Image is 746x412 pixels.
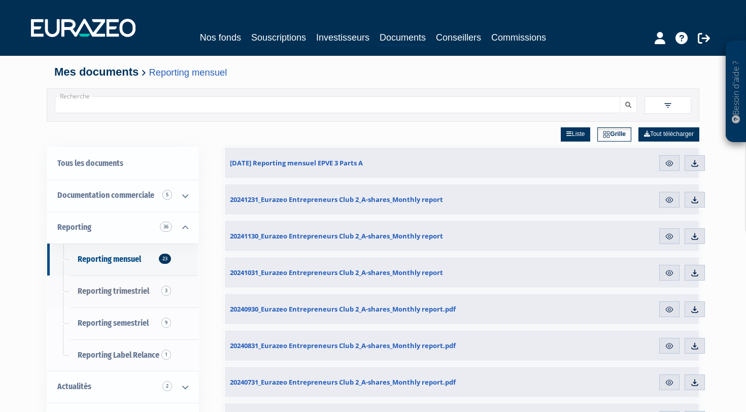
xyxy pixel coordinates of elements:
img: download.svg [690,159,699,168]
span: 36 [160,222,172,232]
a: 20241231_Eurazeo Entrepreneurs Club 2_A-shares_Monthly report [225,184,523,215]
a: Reporting trimestriel3 [47,276,198,307]
span: 20241130_Eurazeo Entrepreneurs Club 2_A-shares_Monthly report [230,231,443,241]
a: Commissions [491,30,546,45]
img: download.svg [690,195,699,204]
a: [DATE] Reporting mensuel EPVE 3 Parts A [225,148,523,178]
a: 20241031_Eurazeo Entrepreneurs Club 2_A-shares_Monthly report [225,257,523,288]
a: 20240930_Eurazeo Entrepreneurs Club 2_A-shares_Monthly report.pdf [225,294,523,324]
img: eye.svg [665,305,674,314]
a: Documentation commerciale 5 [47,180,198,212]
img: eye.svg [665,195,674,204]
img: 1732889491-logotype_eurazeo_blanc_rvb.png [31,19,135,37]
a: 20240731_Eurazeo Entrepreneurs Club 2_A-shares_Monthly report.pdf [225,367,523,397]
img: filter.svg [663,101,672,110]
a: Actualités 2 [47,371,198,403]
img: download.svg [690,305,699,314]
input: Recherche [55,96,620,113]
img: download.svg [690,268,699,278]
p: Besoin d'aide ? [730,46,742,138]
img: eye.svg [665,232,674,241]
img: download.svg [690,232,699,241]
span: 5 [162,190,172,200]
img: eye.svg [665,378,674,387]
a: 20241130_Eurazeo Entrepreneurs Club 2_A-shares_Monthly report [225,221,523,251]
a: Tous les documents [47,148,198,180]
a: Nos fonds [200,30,241,45]
span: 20241231_Eurazeo Entrepreneurs Club 2_A-shares_Monthly report [230,195,443,204]
img: grid.svg [603,131,610,138]
a: Reporting mensuel [149,67,227,78]
img: eye.svg [665,159,674,168]
span: 20240831_Eurazeo Entrepreneurs Club 2_A-shares_Monthly report.pdf [230,341,456,350]
a: Tout télécharger [638,127,699,142]
a: Grille [597,127,631,142]
a: Reporting semestriel9 [47,307,198,339]
span: Actualités [57,382,91,391]
span: 2 [162,381,172,391]
span: 20241031_Eurazeo Entrepreneurs Club 2_A-shares_Monthly report [230,268,443,277]
span: Reporting Label Relance [78,350,159,360]
a: Liste [561,127,590,142]
span: [DATE] Reporting mensuel EPVE 3 Parts A [230,158,363,167]
a: Reporting 36 [47,212,198,244]
h4: Mes documents [54,66,692,78]
span: 23 [159,254,171,264]
a: Documents [380,30,426,46]
a: Investisseurs [316,30,369,45]
a: Reporting mensuel23 [47,244,198,276]
span: Reporting semestriel [78,318,149,328]
span: Reporting [57,222,91,232]
span: 20240930_Eurazeo Entrepreneurs Club 2_A-shares_Monthly report.pdf [230,304,456,314]
span: Reporting mensuel [78,254,141,264]
span: 9 [161,318,171,328]
img: eye.svg [665,341,674,351]
span: 20240731_Eurazeo Entrepreneurs Club 2_A-shares_Monthly report.pdf [230,377,456,387]
img: download.svg [690,378,699,387]
span: Reporting trimestriel [78,286,149,296]
span: 1 [161,350,171,360]
a: Reporting Label Relance1 [47,339,198,371]
a: Conseillers [436,30,481,45]
a: Souscriptions [251,30,306,45]
a: 20240831_Eurazeo Entrepreneurs Club 2_A-shares_Monthly report.pdf [225,330,523,361]
img: download.svg [690,341,699,351]
img: eye.svg [665,268,674,278]
span: 3 [161,286,171,296]
span: Documentation commerciale [57,190,154,200]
